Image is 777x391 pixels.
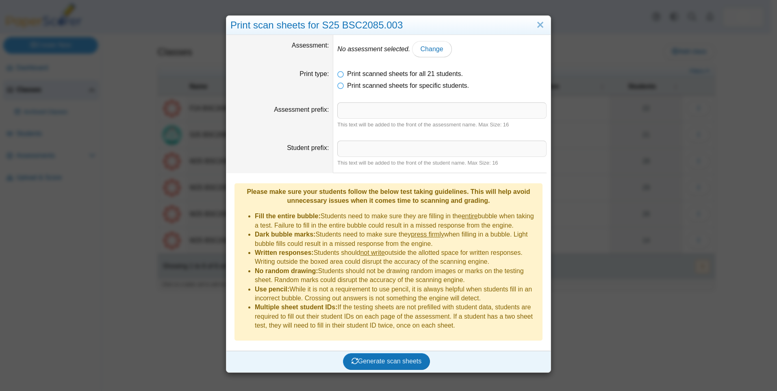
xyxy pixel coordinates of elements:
[255,249,314,256] b: Written responses:
[255,213,321,219] b: Fill the entire bubble:
[287,144,329,151] label: Student prefix
[255,285,538,303] li: While it is not a requirement to use pencil, it is always helpful when students fill in an incorr...
[412,41,452,57] a: Change
[226,16,551,35] div: Print scan sheets for S25 BSC2085.003
[255,230,538,248] li: Students need to make sure they when filling in a bubble. Light bubble fills could result in a mi...
[255,212,538,230] li: Students need to make sure they are filling in the bubble when taking a test. Failure to fill in ...
[255,248,538,267] li: Students should outside the allotted space for written responses. Writing outside the boxed area ...
[347,82,469,89] span: Print scanned sheets for specific students.
[343,353,430,369] button: Generate scan sheets
[360,249,384,256] u: not write
[421,46,443,52] span: Change
[247,188,530,204] b: Please make sure your students follow the below test taking guidelines. This will help avoid unne...
[534,18,547,32] a: Close
[300,70,329,77] label: Print type
[462,213,478,219] u: entire
[292,42,329,49] label: Assessment
[337,46,410,52] em: No assessment selected.
[352,358,422,365] span: Generate scan sheets
[347,70,463,77] span: Print scanned sheets for all 21 students.
[337,159,547,167] div: This text will be added to the front of the student name. Max Size: 16
[255,267,318,274] b: No random drawing:
[255,304,338,311] b: Multiple sheet student IDs:
[411,231,444,238] u: press firmly
[337,121,547,128] div: This text will be added to the front of the assessment name. Max Size: 16
[255,267,538,285] li: Students should not be drawing random images or marks on the testing sheet. Random marks could di...
[255,286,289,293] b: Use pencil:
[255,231,315,238] b: Dark bubble marks:
[274,106,329,113] label: Assessment prefix
[255,303,538,330] li: If the testing sheets are not prefilled with student data, students are required to fill out thei...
